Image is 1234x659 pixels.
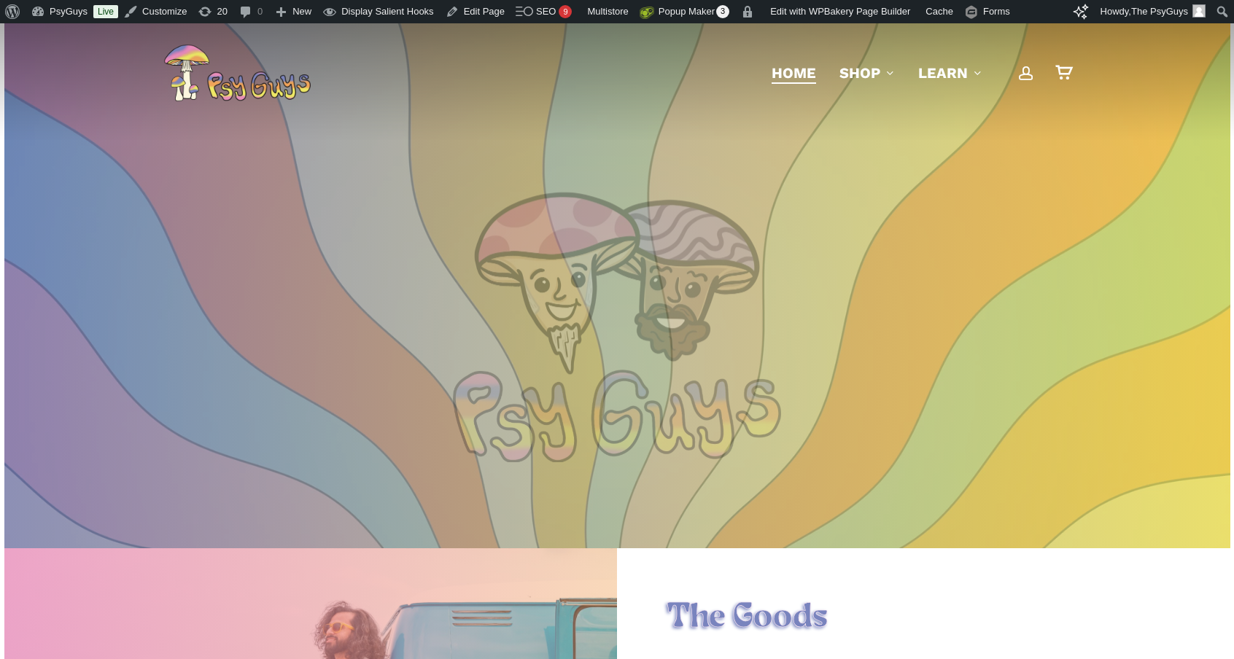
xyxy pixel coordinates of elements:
nav: Main Menu [760,23,1071,122]
img: Psychedelic PsyGuys Text Logo [453,370,781,462]
a: Home [772,63,816,83]
span: The PsyGuys [1131,6,1188,17]
a: Learn [918,63,982,83]
img: PsyGuys [163,44,311,102]
span: Home [772,64,816,82]
img: Avatar photo [1192,4,1206,17]
a: Shop [839,63,895,83]
span: 3 [716,5,729,18]
span: Shop [839,64,880,82]
div: 9 [559,5,572,18]
span: Learn [918,64,968,82]
a: Live [93,5,118,18]
img: PsyGuys Heads Logo [471,173,763,392]
h1: The Goods [667,598,1181,639]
